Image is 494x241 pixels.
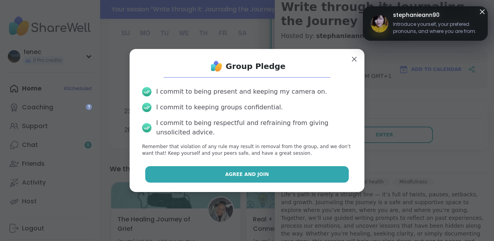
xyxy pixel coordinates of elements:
[393,21,480,36] span: Introduce yourself, your prefered pronouns, and where you are from. Then answer this Icebreaker q...
[156,103,283,112] div: I commit to keeping groups confidential.
[209,58,224,74] img: ShareWell Logo
[226,61,286,72] h1: Group Pledge
[371,11,480,36] a: stephanieann90stephanieann90Introduce yourself, your prefered pronouns, and where you are from. T...
[393,11,480,19] span: stephanieann90
[156,87,327,96] div: I commit to being present and keeping my camera on.
[145,166,349,183] button: Agree and Join
[86,104,92,110] iframe: Spotlight
[156,118,352,137] div: I commit to being respectful and refraining from giving unsolicited advice.
[225,171,269,178] span: Agree and Join
[371,15,388,33] img: stephanieann90
[142,143,352,157] p: Remember that violation of any rule may result in removal from the group, and we don’t want that!...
